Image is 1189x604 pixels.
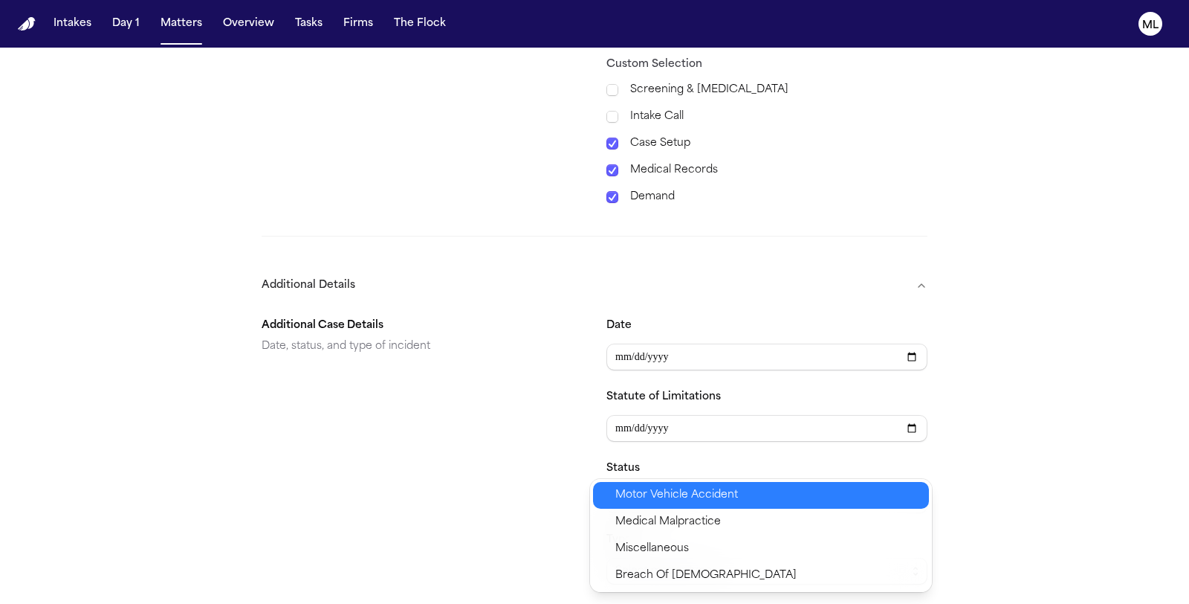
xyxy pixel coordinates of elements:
[615,567,797,585] span: Breach Of [DEMOGRAPHIC_DATA]
[615,513,721,531] span: Medical Malpractice
[590,479,932,592] div: Select matter type
[615,540,689,558] span: Miscellaneous
[615,486,738,504] span: Motor Vehicle Accident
